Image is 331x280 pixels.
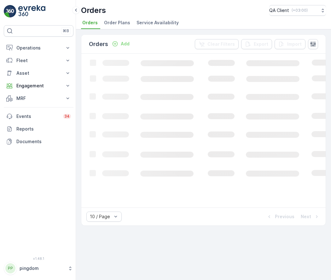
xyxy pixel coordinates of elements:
img: logo [4,5,16,18]
p: Next [301,213,311,220]
button: PPpingdom [4,262,73,275]
button: MRF [4,92,73,105]
div: PP [5,263,15,273]
p: Fleet [16,57,61,64]
p: Asset [16,70,61,76]
p: QA Client [269,7,289,14]
button: Export [241,39,272,49]
p: Documents [16,138,71,145]
p: ( +03:00 ) [292,8,308,13]
span: v 1.48.1 [4,257,73,260]
button: Operations [4,42,73,54]
p: Add [121,41,130,47]
p: Engagement [16,83,61,89]
p: pingdom [20,265,65,271]
a: Documents [4,135,73,148]
p: Events [16,113,59,120]
button: Previous [265,213,295,220]
button: Fleet [4,54,73,67]
p: ⌘B [63,28,69,33]
p: Export [254,41,268,47]
span: Order Plans [104,20,130,26]
button: Add [109,40,132,48]
p: Previous [275,213,294,220]
a: Reports [4,123,73,135]
span: Service Availability [136,20,179,26]
button: QA Client(+03:00) [269,5,326,16]
button: Import [275,39,305,49]
img: logo_light-DOdMpM7g.png [18,5,45,18]
p: Orders [89,40,108,49]
span: Orders [82,20,98,26]
p: Operations [16,45,61,51]
button: Clear Filters [195,39,239,49]
p: MRF [16,95,61,102]
p: Import [287,41,302,47]
p: Clear Filters [207,41,235,47]
p: Orders [81,5,106,15]
p: Reports [16,126,71,132]
p: 34 [64,114,70,119]
a: Events34 [4,110,73,123]
button: Asset [4,67,73,79]
button: Next [300,213,321,220]
button: Engagement [4,79,73,92]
